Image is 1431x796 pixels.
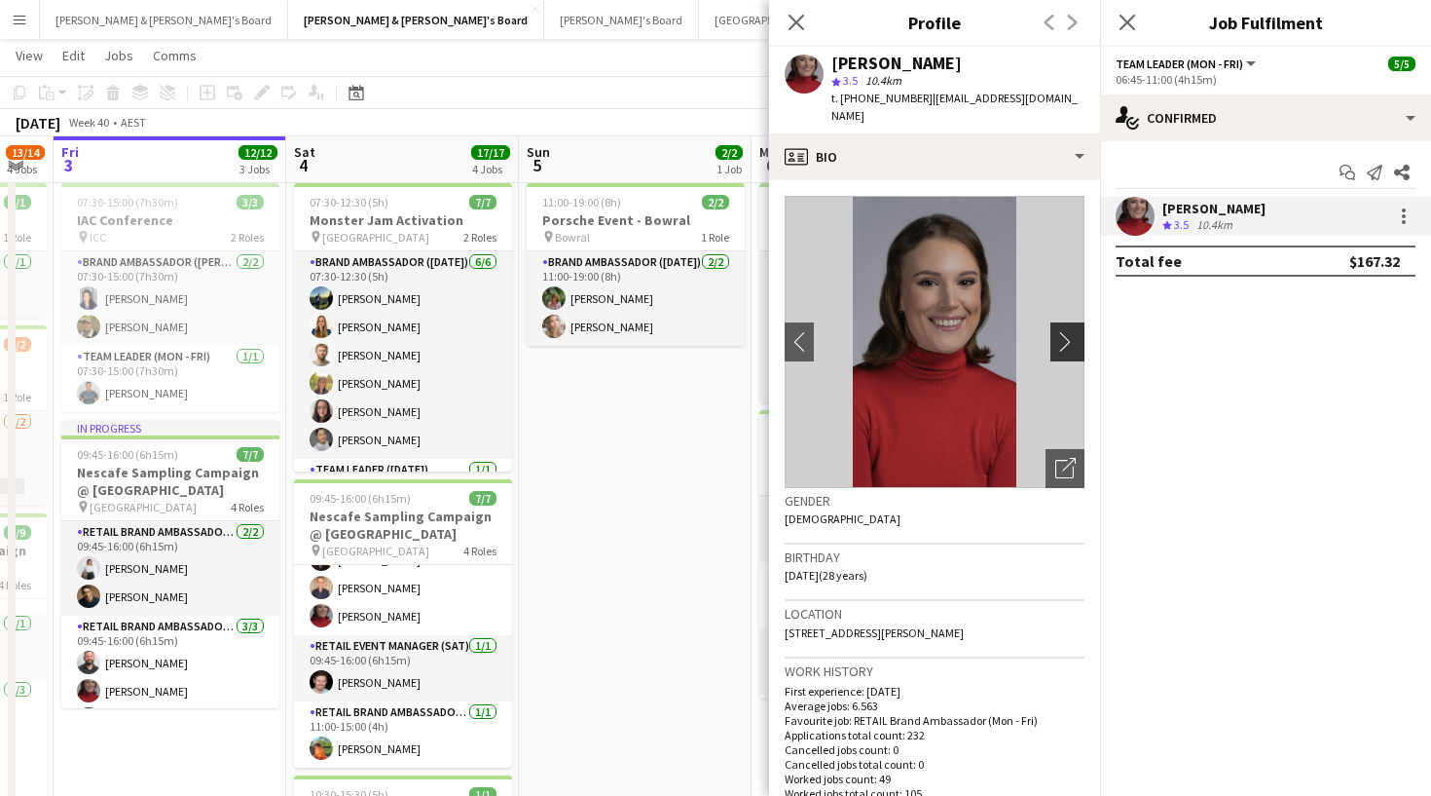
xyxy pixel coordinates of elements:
[1349,251,1400,271] div: $167.32
[239,162,276,176] div: 3 Jobs
[831,91,933,105] span: t. [PHONE_NUMBER]
[527,251,745,346] app-card-role: Brand Ambassador ([DATE])2/211:00-19:00 (8h)[PERSON_NAME][PERSON_NAME]
[1174,217,1189,232] span: 3.5
[61,183,279,412] app-job-card: 07:30-15:00 (7h30m)3/3IAC Conference ICC2 RolesBrand Ambassador ([PERSON_NAME])2/207:30-15:00 (7h...
[40,1,288,39] button: [PERSON_NAME] & [PERSON_NAME]'s Board
[759,562,977,628] app-card-role: Brand Ambassador (Public Holiday)1/109:00-18:00 (9h)[PERSON_NAME]
[294,512,512,635] app-card-role: RETAIL Brand Ambassador ([DATE])3/309:45-16:00 (6h15m)[PERSON_NAME][PERSON_NAME][PERSON_NAME]
[96,43,141,68] a: Jobs
[785,663,1084,680] h3: Work history
[769,133,1100,180] div: Bio
[759,628,977,695] app-card-role: Team Leader (Public Holiday)1/109:00-18:00 (9h)[PERSON_NAME]
[4,525,31,540] span: 9/9
[61,616,279,739] app-card-role: RETAIL Brand Ambassador (Mon - Fri)3/309:45-16:00 (6h15m)[PERSON_NAME][PERSON_NAME]
[785,742,1084,757] p: Cancelled jobs count: 0
[1116,57,1243,71] span: Team Leader (Mon - Fri)
[61,420,279,708] div: In progress09:45-16:00 (6h15m)7/7Nescafe Sampling Campaign @ [GEOGRAPHIC_DATA] [GEOGRAPHIC_DATA]4...
[90,230,106,245] span: ICC
[231,500,264,514] span: 4 Roles
[294,635,512,701] app-card-role: RETAIL Event Manager (Sat)1/109:45-16:00 (6h15m)[PERSON_NAME]
[1046,449,1084,488] div: Open photos pop-in
[469,491,496,506] span: 7/7
[294,183,512,472] app-job-card: 07:30-12:30 (5h)7/7Monster Jam Activation [GEOGRAPHIC_DATA]2 RolesBrand Ambassador ([DATE])6/607:...
[716,162,742,176] div: 1 Job
[785,605,1084,623] h3: Location
[1116,72,1415,87] div: 06:45-11:00 (4h15m)
[831,91,1078,123] span: | [EMAIL_ADDRESS][DOMAIN_NAME]
[61,420,279,436] div: In progress
[785,625,964,640] span: [STREET_ADDRESS][PERSON_NAME]
[843,73,858,88] span: 3.5
[524,154,550,176] span: 5
[237,447,264,462] span: 7/7
[555,230,590,245] span: Bowral
[294,459,512,525] app-card-role: Team Leader ([DATE])1/1
[1116,57,1259,71] button: Team Leader (Mon - Fri)
[294,251,512,459] app-card-role: Brand Ambassador ([DATE])6/607:30-12:30 (5h)[PERSON_NAME][PERSON_NAME][PERSON_NAME][PERSON_NAME][...
[769,10,1100,35] h3: Profile
[310,195,388,209] span: 07:30-12:30 (5h)
[231,230,264,245] span: 2 Roles
[759,183,977,402] app-job-card: 06:00-18:00 (12h)4/4GWM Dealer Drive Day Pan Pacific [GEOGRAPHIC_DATA]1 RoleTeam Leader (Mon - Fr...
[294,479,512,768] app-job-card: 09:45-16:00 (6h15m)7/7Nescafe Sampling Campaign @ [GEOGRAPHIC_DATA] [GEOGRAPHIC_DATA]4 Roles[PERS...
[322,230,429,245] span: [GEOGRAPHIC_DATA]
[699,1,838,39] button: [GEOGRAPHIC_DATA]
[1100,95,1431,141] div: Confirmed
[785,196,1084,488] img: Crew avatar or photo
[544,1,699,39] button: [PERSON_NAME]'s Board
[8,43,51,68] a: View
[153,47,197,64] span: Comms
[527,143,550,161] span: Sun
[1100,10,1431,35] h3: Job Fulfilment
[715,145,743,160] span: 2/2
[294,143,315,161] span: Sat
[785,772,1084,786] p: Worked jobs count: 49
[104,47,133,64] span: Jobs
[77,195,178,209] span: 07:30-15:00 (7h30m)
[785,568,867,583] span: [DATE] (28 years)
[831,55,962,72] div: [PERSON_NAME]
[62,47,85,64] span: Edit
[472,162,509,176] div: 4 Jobs
[527,211,745,229] h3: Porsche Event - Bowral
[1116,251,1182,271] div: Total fee
[7,162,44,176] div: 4 Jobs
[785,684,1084,699] p: First experience: [DATE]
[294,701,512,768] app-card-role: RETAIL Brand Ambassador ([DATE])1/111:00-15:00 (4h)[PERSON_NAME]
[759,496,977,562] app-card-role: Brand Ambassador (Public Holiday)1/109:00-14:00 (5h)[PERSON_NAME]
[3,230,31,245] span: 1 Role
[542,195,621,209] span: 11:00-19:00 (8h)
[238,145,277,160] span: 12/12
[16,47,43,64] span: View
[294,508,512,543] h3: Nescafe Sampling Campaign @ [GEOGRAPHIC_DATA]
[701,230,729,245] span: 1 Role
[64,115,113,130] span: Week 40
[759,438,977,474] h3: Kerastase X Adore Beauty Activation
[121,115,146,130] div: AEST
[61,211,279,229] h3: IAC Conference
[77,447,178,462] span: 09:45-16:00 (6h15m)
[291,154,315,176] span: 4
[759,410,977,699] app-job-card: 09:00-18:00 (9h)4/4Kerastase X Adore Beauty Activation [PERSON_NAME] Place4 RolesBrand Ambassador...
[3,390,31,404] span: 1 Role
[702,195,729,209] span: 2/2
[1162,200,1266,217] div: [PERSON_NAME]
[785,512,900,526] span: [DEMOGRAPHIC_DATA]
[785,549,1084,566] h3: Birthday
[322,544,429,558] span: [GEOGRAPHIC_DATA]
[1388,57,1415,71] span: 5/5
[759,695,977,761] app-card-role: Brand Ambassador (Public Holiday)1/1
[58,154,79,176] span: 3
[527,183,745,346] app-job-card: 11:00-19:00 (8h)2/2Porsche Event - Bowral Bowral1 RoleBrand Ambassador ([DATE])2/211:00-19:00 (8h...
[463,544,496,558] span: 4 Roles
[310,491,411,506] span: 09:45-16:00 (6h15m)
[785,757,1084,772] p: Cancelled jobs total count: 0
[145,43,204,68] a: Comms
[4,337,31,352] span: 1/2
[463,230,496,245] span: 2 Roles
[785,492,1084,510] h3: Gender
